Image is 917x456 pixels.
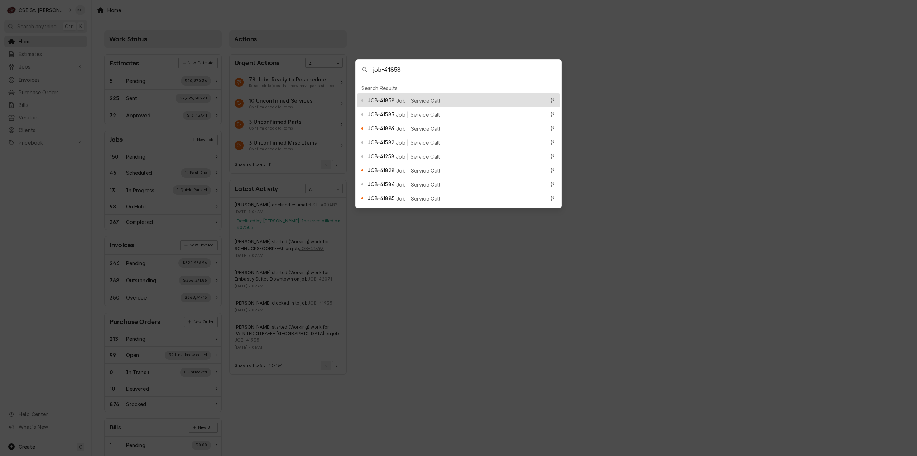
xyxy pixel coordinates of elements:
span: Job | Service Call [396,181,441,188]
span: JOB-41584 [368,180,394,188]
span: Job | Service Call [396,139,440,146]
span: Job | Service Call [396,125,441,132]
input: Search anything [373,60,561,80]
span: Job | Service Call [396,153,440,160]
div: Global Command Menu [355,59,562,208]
span: JOB-41885 [368,194,394,202]
div: Search Results [357,83,560,93]
span: Job | Service Call [396,167,441,174]
span: Job | Service Call [396,97,441,104]
span: JOB-41858 [368,97,394,104]
span: Job | Service Call [396,195,441,202]
span: JOB-41583 [368,111,394,118]
span: JOB-41828 [368,166,394,174]
span: JOB-41258 [368,152,394,160]
span: JOB-41889 [368,124,394,132]
span: Job | Service Call [396,111,440,118]
span: JOB-41582 [368,138,394,146]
